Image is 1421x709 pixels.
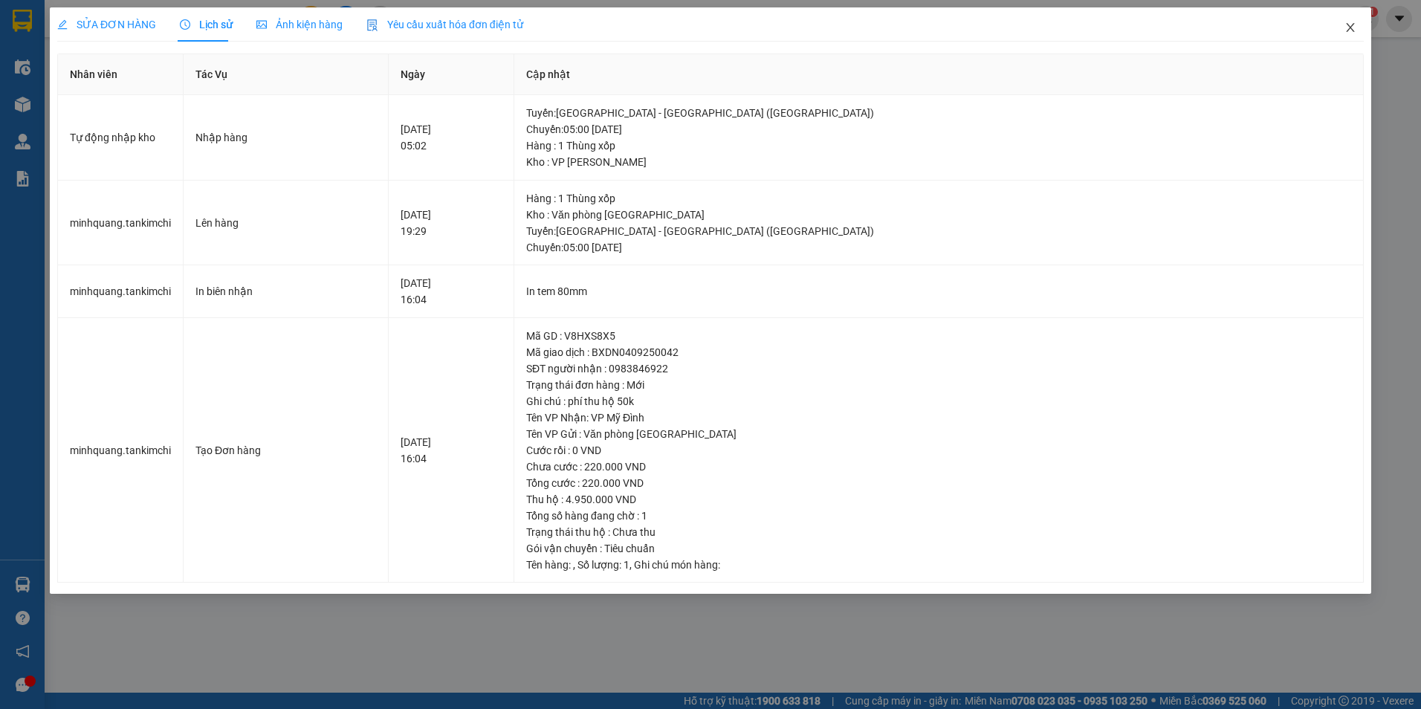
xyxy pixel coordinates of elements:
div: Tuyến : [GEOGRAPHIC_DATA] - [GEOGRAPHIC_DATA] ([GEOGRAPHIC_DATA]) Chuyến: 05:00 [DATE] [526,105,1351,137]
div: Tên VP Gửi : Văn phòng [GEOGRAPHIC_DATA] [526,426,1351,442]
th: Cập nhật [514,54,1364,95]
div: Tạo Đơn hàng [195,442,376,459]
div: Kho : Văn phòng [GEOGRAPHIC_DATA] [526,207,1351,223]
span: Lịch sử [180,19,233,30]
div: Thu hộ : 4.950.000 VND [526,491,1351,508]
div: [DATE] 16:04 [401,275,502,308]
div: Lên hàng [195,215,376,231]
div: Mã giao dịch : BXDN0409250042 [526,344,1351,360]
div: Kho : VP [PERSON_NAME] [526,154,1351,170]
div: Hàng : 1 Thùng xốp [526,190,1351,207]
div: Tên VP Nhận: VP Mỹ Đình [526,409,1351,426]
div: Cước rồi : 0 VND [526,442,1351,459]
div: [DATE] 16:04 [401,434,502,467]
td: minhquang.tankimchi [58,318,184,583]
span: Ảnh kiện hàng [256,19,343,30]
div: [DATE] 05:02 [401,121,502,154]
div: Trạng thái thu hộ : Chưa thu [526,524,1351,540]
th: Ngày [389,54,514,95]
div: In tem 80mm [526,283,1351,300]
div: Ghi chú : phí thu hộ 50k [526,393,1351,409]
div: In biên nhận [195,283,376,300]
span: Yêu cầu xuất hóa đơn điện tử [366,19,523,30]
th: Tác Vụ [184,54,389,95]
span: picture [256,19,267,30]
button: Close [1330,7,1371,49]
div: Hàng : 1 Thùng xốp [526,137,1351,154]
span: clock-circle [180,19,190,30]
div: SĐT người nhận : 0983846922 [526,360,1351,377]
img: icon [366,19,378,31]
span: edit [57,19,68,30]
td: minhquang.tankimchi [58,265,184,318]
div: Tổng số hàng đang chờ : 1 [526,508,1351,524]
div: Tổng cước : 220.000 VND [526,475,1351,491]
div: Trạng thái đơn hàng : Mới [526,377,1351,393]
div: Nhập hàng [195,129,376,146]
td: Tự động nhập kho [58,95,184,181]
div: Tuyến : [GEOGRAPHIC_DATA] - [GEOGRAPHIC_DATA] ([GEOGRAPHIC_DATA]) Chuyến: 05:00 [DATE] [526,223,1351,256]
span: close [1344,22,1356,33]
th: Nhân viên [58,54,184,95]
span: 1 [624,559,629,571]
div: Tên hàng: , Số lượng: , Ghi chú món hàng: [526,557,1351,573]
span: SỬA ĐƠN HÀNG [57,19,156,30]
div: [DATE] 19:29 [401,207,502,239]
td: minhquang.tankimchi [58,181,184,266]
div: Mã GD : V8HXS8X5 [526,328,1351,344]
div: Chưa cước : 220.000 VND [526,459,1351,475]
div: Gói vận chuyển : Tiêu chuẩn [526,540,1351,557]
